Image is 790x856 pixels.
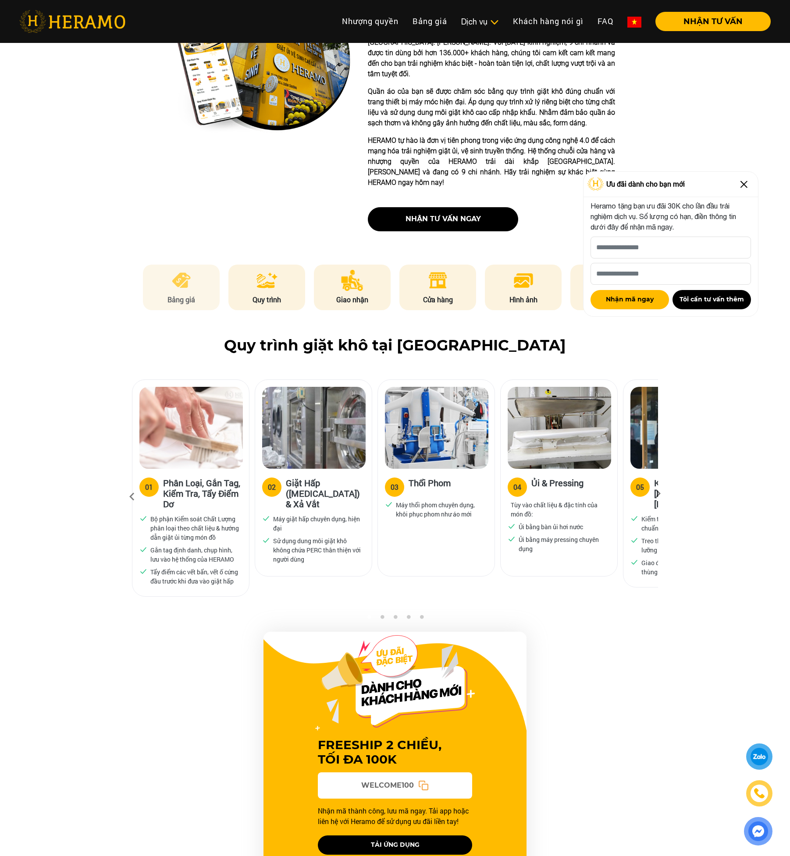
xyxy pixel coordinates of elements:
img: subToggleIcon [490,18,499,27]
img: heramo-quy-trinh-giat-hap-tieu-chuan-buoc-1 [139,387,243,469]
h2: Quy trình giặt khô tại [GEOGRAPHIC_DATA] [19,336,771,354]
a: NHẬN TƯ VẤN [648,18,771,25]
p: Bảng giá [143,294,220,305]
div: Dịch vụ [461,16,499,28]
img: store.png [427,270,448,291]
a: Khách hàng nói gì [506,12,591,31]
button: NHẬN TƯ VẤN [655,12,771,31]
p: Ủi bằng máy pressing chuyên dụng [519,535,607,553]
img: checked.svg [139,514,147,522]
img: Logo [587,177,604,191]
a: FAQ [591,12,620,31]
img: delivery.png [341,270,364,291]
img: Offer Header [315,635,475,731]
h3: Giặt Hấp ([MEDICAL_DATA]) & Xả Vắt [286,478,365,509]
button: 5 [417,615,426,623]
img: heramo-quy-trinh-giat-hap-tieu-chuan-buoc-2 [262,387,366,469]
p: Quần áo của bạn sẽ được chăm sóc bằng quy trình giặt khô đúng chuẩn với trang thiết bị máy móc hi... [368,86,615,128]
img: checked.svg [630,514,638,522]
p: Treo thẳng thớm, đóng gói kỹ lưỡng [641,536,730,555]
img: pricing.png [171,270,192,291]
img: process.png [256,270,278,291]
img: checked.svg [262,536,270,544]
div: 03 [391,482,399,492]
button: nhận tư vấn ngay [368,207,518,231]
button: Nhận mã ngay [591,290,669,309]
div: 04 [513,482,521,492]
p: Giao nhận [314,294,391,305]
img: Close [737,177,751,191]
p: HERAMO tự hào là đơn vị tiên phong trong việc ứng dụng công nghệ 4.0 để cách mạng hóa trải nghiệm... [368,135,615,188]
p: Cửa hàng [399,294,477,305]
p: Hình ảnh [485,294,562,305]
p: HERAMO - Địa chỉ tin cậy cho dịch vụ giặt hấp giặt khô hàng đầu tại [GEOGRAPHIC_DATA]. [PERSON_NA... [368,27,615,79]
p: Báo chí [570,294,648,305]
span: WELCOME100 [361,780,414,791]
button: 4 [404,615,413,623]
p: Kiểm tra chất lượng xử lý đạt chuẩn [641,514,730,533]
div: 01 [145,482,153,492]
img: checked.svg [262,514,270,522]
img: checked.svg [508,535,516,543]
a: Nhượng quyền [335,12,406,31]
button: 2 [377,615,386,623]
p: Quy trình [228,294,306,305]
img: checked.svg [139,545,147,553]
h3: Phân Loại, Gắn Tag, Kiểm Tra, Tẩy Điểm Dơ [163,478,242,509]
h3: Kiểm Tra Chất [PERSON_NAME] & [PERSON_NAME] [654,478,733,509]
p: Nhận mã thành công, lưu mã ngay. Tải app hoặc liên hệ với Heramo để sử dụng ưu đãi liền tay! [318,806,472,827]
a: phone-icon [747,781,772,806]
img: checked.svg [139,567,147,575]
img: checked.svg [385,500,393,508]
p: Giao đến khách hàng bằng thùng chữ U để giữ phom đồ [641,558,730,577]
a: Bảng giá [406,12,454,31]
p: Bộ phận Kiểm soát Chất Lượng phân loại theo chất liệu & hướng dẫn giặt ủi từng món đồ [150,514,239,542]
button: 3 [391,615,399,623]
p: Heramo tặng bạn ưu đãi 30K cho lần đầu trải nghiệm dịch vụ. Số lượng có hạn, điền thông tin dưới ... [591,201,751,232]
button: TẢI ỨNG DỤNG [318,835,472,855]
div: 02 [268,482,276,492]
p: Máy thổi phom chuyên dụng, khôi phục phom như áo mới [396,500,484,519]
img: heramo-quy-trinh-giat-hap-tieu-chuan-buoc-3 [385,387,488,469]
p: Ủi bằng bàn ủi hơi nước [519,522,583,531]
img: heramo-quy-trinh-giat-hap-tieu-chuan-buoc-4 [508,387,611,469]
p: Tẩy điểm các vết bẩn, vết ố cứng đầu trước khi đưa vào giặt hấp [150,567,239,586]
img: checked.svg [630,536,638,544]
h3: Thổi Phom [409,478,451,495]
img: checked.svg [630,558,638,566]
button: 1 [364,615,373,623]
img: phone-icon [753,787,765,799]
img: checked.svg [508,522,516,530]
img: heramo-logo.png [19,10,125,33]
button: Tôi cần tư vấn thêm [673,290,751,309]
img: vn-flag.png [627,17,641,28]
span: Ưu đãi dành cho bạn mới [606,179,685,189]
h3: Ủi & Pressing [531,478,584,495]
p: Máy giặt hấp chuyên dụng, hiện đại [273,514,362,533]
div: 05 [636,482,644,492]
p: Gắn tag định danh, chụp hình, lưu vào hệ thống của HERAMO [150,545,239,564]
p: Sử dụng dung môi giặt khô không chứa PERC thân thiện với người dùng [273,536,362,564]
img: heramo-quy-trinh-giat-hap-tieu-chuan-buoc-5 [630,387,734,469]
h3: FREESHIP 2 CHIỀU, TỐI ĐA 100K [318,738,472,767]
img: image.png [513,270,534,291]
p: Tùy vào chất liệu & đặc tính của món đồ: [511,500,607,519]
